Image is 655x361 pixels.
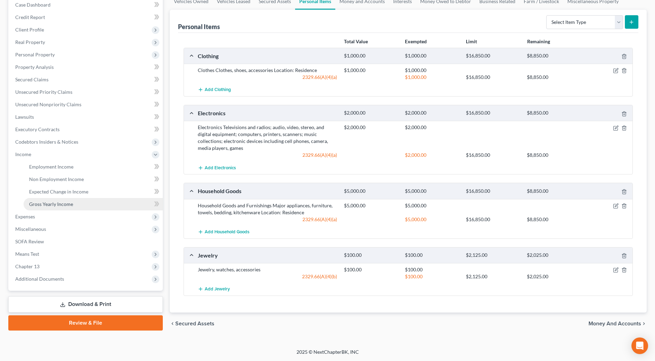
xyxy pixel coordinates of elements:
a: Executory Contracts [10,123,163,136]
div: $16,850.00 [462,216,523,223]
div: $1,000.00 [340,53,401,59]
div: $2,000.00 [401,110,462,116]
a: Non Employment Income [24,173,163,186]
strong: Remaining [527,38,550,44]
div: $8,850.00 [523,74,584,81]
div: $2,000.00 [401,124,462,131]
div: 2329.66(A)(4)(a) [194,216,340,223]
span: Unsecured Nonpriority Claims [15,101,81,107]
button: Add Jewelry [198,283,230,296]
span: Case Dashboard [15,2,51,8]
div: $2,000.00 [401,152,462,159]
span: Employment Income [29,164,73,170]
div: $16,850.00 [462,53,523,59]
span: Add Electronics [205,165,236,171]
div: $8,850.00 [523,152,584,159]
strong: Limit [466,38,477,44]
span: Secured Claims [15,76,48,82]
div: 2329.66(A)(4)(a) [194,152,340,159]
div: $100.00 [340,252,401,259]
button: Add Clothing [198,83,231,96]
div: $16,850.00 [462,74,523,81]
div: $16,850.00 [462,188,523,195]
a: Secured Claims [10,73,163,86]
div: $8,850.00 [523,53,584,59]
div: $2,025.00 [523,252,584,259]
button: Money and Accounts chevron_right [588,321,647,326]
a: SOFA Review [10,235,163,248]
span: Add Jewelry [205,287,230,292]
a: Download & Print [8,296,163,313]
button: chevron_left Secured Assets [170,321,214,326]
a: Property Analysis [10,61,163,73]
span: Unsecured Priority Claims [15,89,72,95]
button: Add Electronics [198,161,236,174]
div: $16,850.00 [462,110,523,116]
div: Jewelry, watches, accessories [194,266,340,273]
div: 2025 © NextChapterBK, INC [130,349,525,361]
span: Credit Report [15,14,45,20]
i: chevron_right [641,321,647,326]
div: $5,000.00 [401,216,462,223]
div: $100.00 [401,266,462,273]
span: Income [15,151,31,157]
div: Jewelry [194,252,340,259]
div: Clothes Clothes, shoes, accessories Location: Residence [194,67,340,74]
div: $5,000.00 [401,202,462,209]
span: Chapter 13 [15,263,39,269]
div: Household Goods and Furnishings Major appliances, furniture, towels, bedding, kitchenware Locatio... [194,202,340,216]
a: Review & File [8,315,163,331]
div: $5,000.00 [340,188,401,195]
div: $5,000.00 [401,188,462,195]
a: Lawsuits [10,111,163,123]
div: $2,000.00 [340,124,401,131]
div: $2,000.00 [340,110,401,116]
div: $8,850.00 [523,188,584,195]
div: Household Goods [194,187,340,195]
span: Add Clothing [205,87,231,93]
span: SOFA Review [15,238,44,244]
div: $8,850.00 [523,216,584,223]
div: $100.00 [340,266,401,273]
span: Additional Documents [15,276,64,282]
div: 2329.66(A)(4)(a) [194,74,340,81]
div: $2,125.00 [462,252,523,259]
span: Expected Change in Income [29,189,88,195]
div: $2,025.00 [523,273,584,280]
strong: Total Value [344,38,368,44]
span: Codebtors Insiders & Notices [15,139,78,145]
a: Credit Report [10,11,163,24]
span: Executory Contracts [15,126,60,132]
span: Personal Property [15,52,55,57]
div: Open Intercom Messenger [631,337,648,354]
span: Gross Yearly Income [29,201,73,207]
div: Electronics Televisions and radios; audio, video, stereo, and digital equipment; computers, print... [194,124,340,152]
div: Clothing [194,52,340,60]
div: $16,850.00 [462,152,523,159]
span: Miscellaneous [15,226,46,232]
span: Add Household Goods [205,229,249,235]
span: Non Employment Income [29,176,84,182]
div: Personal Items [178,22,220,31]
span: Secured Assets [175,321,214,326]
i: chevron_left [170,321,175,326]
span: Lawsuits [15,114,34,120]
div: $100.00 [401,252,462,259]
button: Add Household Goods [198,226,249,238]
a: Gross Yearly Income [24,198,163,210]
div: $1,000.00 [401,67,462,74]
a: Unsecured Nonpriority Claims [10,98,163,111]
span: Money and Accounts [588,321,641,326]
div: Electronics [194,109,340,117]
span: Client Profile [15,27,44,33]
span: Means Test [15,251,39,257]
a: Unsecured Priority Claims [10,86,163,98]
div: $5,000.00 [340,202,401,209]
div: $1,000.00 [401,53,462,59]
div: $1,000.00 [401,74,462,81]
span: Real Property [15,39,45,45]
div: $8,850.00 [523,110,584,116]
strong: Exempted [405,38,427,44]
div: $1,000.00 [340,67,401,74]
span: Expenses [15,214,35,219]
